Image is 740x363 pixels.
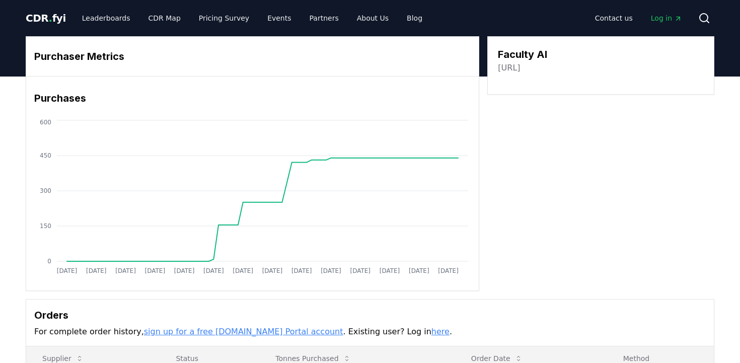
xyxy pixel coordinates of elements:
[74,9,138,27] a: Leaderboards
[498,62,520,74] a: [URL]
[115,267,136,274] tspan: [DATE]
[26,12,66,24] span: CDR fyi
[26,11,66,25] a: CDR.fyi
[86,267,107,274] tspan: [DATE]
[34,326,706,338] p: For complete order history, . Existing user? Log in .
[651,13,682,23] span: Log in
[40,119,51,126] tspan: 600
[191,9,257,27] a: Pricing Survey
[643,9,690,27] a: Log in
[145,267,166,274] tspan: [DATE]
[140,9,189,27] a: CDR Map
[40,152,51,159] tspan: 450
[174,267,195,274] tspan: [DATE]
[587,9,641,27] a: Contact us
[321,267,341,274] tspan: [DATE]
[587,9,690,27] nav: Main
[409,267,429,274] tspan: [DATE]
[34,49,471,64] h3: Purchaser Metrics
[57,267,78,274] tspan: [DATE]
[291,267,312,274] tspan: [DATE]
[34,91,471,106] h3: Purchases
[49,12,52,24] span: .
[302,9,347,27] a: Partners
[431,327,450,336] a: here
[380,267,400,274] tspan: [DATE]
[349,9,397,27] a: About Us
[438,267,459,274] tspan: [DATE]
[233,267,253,274] tspan: [DATE]
[262,267,283,274] tspan: [DATE]
[498,47,547,62] h3: Faculty AI
[203,267,224,274] tspan: [DATE]
[40,223,51,230] tspan: 150
[350,267,371,274] tspan: [DATE]
[47,258,51,265] tspan: 0
[399,9,430,27] a: Blog
[34,308,706,323] h3: Orders
[259,9,299,27] a: Events
[144,327,343,336] a: sign up for a free [DOMAIN_NAME] Portal account
[40,187,51,194] tspan: 300
[74,9,430,27] nav: Main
